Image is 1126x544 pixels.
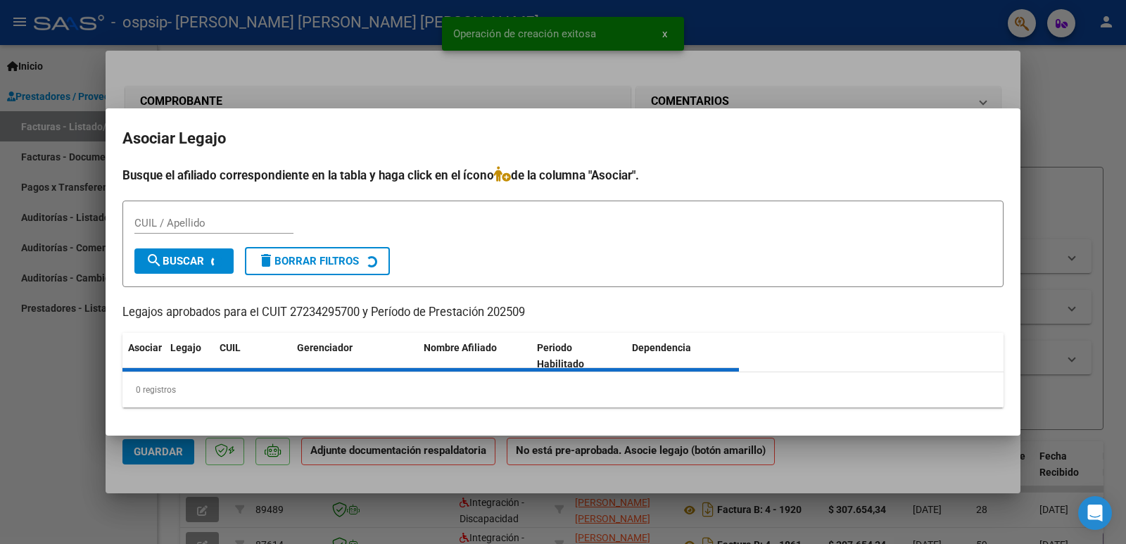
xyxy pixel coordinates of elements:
[220,342,241,353] span: CUIL
[122,372,1004,407] div: 0 registros
[134,248,234,274] button: Buscar
[1078,496,1112,530] div: Open Intercom Messenger
[128,342,162,353] span: Asociar
[214,333,291,379] datatable-header-cell: CUIL
[258,252,274,269] mat-icon: delete
[424,342,497,353] span: Nombre Afiliado
[418,333,531,379] datatable-header-cell: Nombre Afiliado
[245,247,390,275] button: Borrar Filtros
[258,255,359,267] span: Borrar Filtros
[146,255,204,267] span: Buscar
[632,342,691,353] span: Dependencia
[122,304,1004,322] p: Legajos aprobados para el CUIT 27234295700 y Período de Prestación 202509
[170,342,201,353] span: Legajo
[146,252,163,269] mat-icon: search
[165,333,214,379] datatable-header-cell: Legajo
[291,333,418,379] datatable-header-cell: Gerenciador
[122,333,165,379] datatable-header-cell: Asociar
[297,342,353,353] span: Gerenciador
[122,166,1004,184] h4: Busque el afiliado correspondiente en la tabla y haga click en el ícono de la columna "Asociar".
[531,333,626,379] datatable-header-cell: Periodo Habilitado
[537,342,584,369] span: Periodo Habilitado
[122,125,1004,152] h2: Asociar Legajo
[626,333,740,379] datatable-header-cell: Dependencia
